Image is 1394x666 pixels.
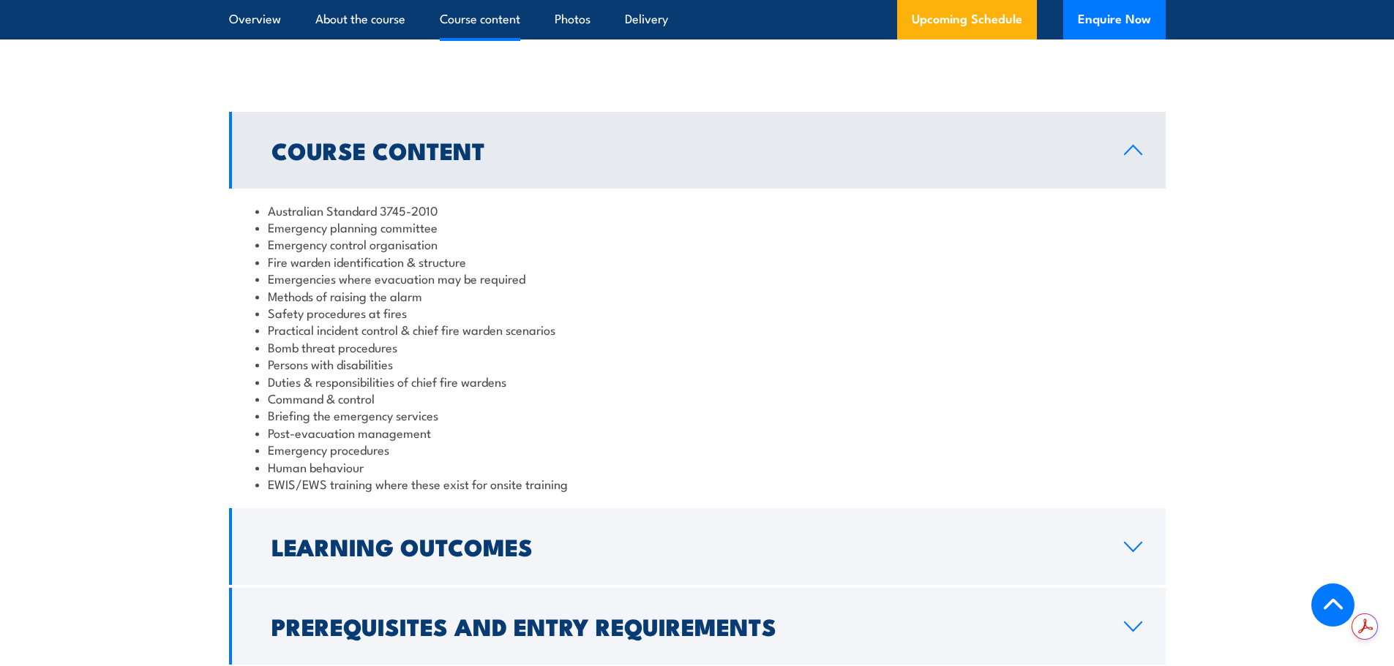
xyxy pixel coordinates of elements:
h2: Prerequisites and Entry Requirements [271,616,1101,636]
h2: Course Content [271,140,1101,160]
a: Learning Outcomes [229,508,1166,585]
li: Emergency control organisation [255,235,1139,252]
h2: Learning Outcomes [271,536,1101,556]
a: Prerequisites and Entry Requirements [229,588,1166,665]
li: EWIS/EWS training where these exist for onsite training [255,475,1139,492]
li: Post-evacuation management [255,424,1139,441]
li: Practical incident control & chief fire warden scenarios [255,321,1139,338]
li: Duties & responsibilities of chief fire wardens [255,373,1139,390]
li: Australian Standard 3745-2010 [255,202,1139,219]
li: Persons with disabilities [255,355,1139,372]
li: Emergencies where evacuation may be required [255,270,1139,287]
li: Fire warden identification & structure [255,253,1139,270]
li: Command & control [255,390,1139,406]
li: Methods of raising the alarm [255,287,1139,304]
li: Emergency planning committee [255,219,1139,235]
li: Bomb threat procedures [255,338,1139,355]
li: Safety procedures at fires [255,304,1139,321]
a: Course Content [229,112,1166,189]
li: Briefing the emergency services [255,406,1139,423]
li: Emergency procedures [255,441,1139,458]
li: Human behaviour [255,458,1139,475]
